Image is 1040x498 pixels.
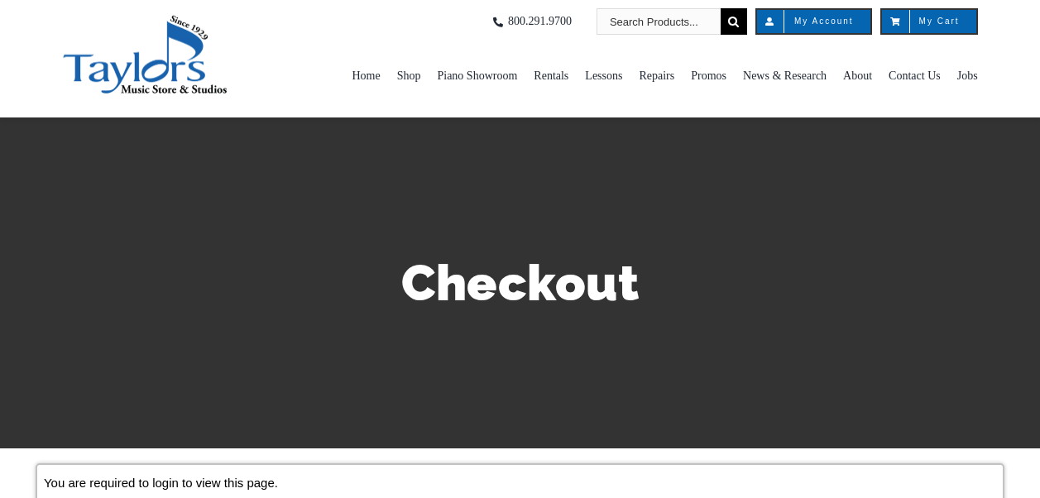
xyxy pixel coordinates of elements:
[300,35,978,117] nav: Main Menu
[437,35,517,117] a: Piano Showroom
[36,248,1004,318] h1: Checkout
[691,35,726,117] a: Promos
[899,17,960,26] span: My Cart
[488,8,572,35] a: 800.291.9700
[534,63,568,89] span: Rentals
[743,63,827,89] span: News & Research
[957,63,978,89] span: Jobs
[397,35,421,117] a: Shop
[957,35,978,117] a: Jobs
[639,35,674,117] a: Repairs
[597,8,721,35] input: Search Products...
[743,35,827,117] a: News & Research
[889,35,941,117] a: Contact Us
[721,8,747,35] input: Search
[397,63,421,89] span: Shop
[843,35,872,117] a: About
[889,63,941,89] span: Contact Us
[534,35,568,117] a: Rentals
[62,12,228,29] a: taylors-music-store-west-chester
[44,472,996,493] p: You are required to login to view this page.
[352,63,380,89] span: Home
[508,8,572,35] span: 800.291.9700
[691,63,726,89] span: Promos
[639,63,674,89] span: Repairs
[300,8,978,35] nav: Top Right
[352,35,380,117] a: Home
[880,8,978,35] a: My Cart
[437,63,517,89] span: Piano Showroom
[774,17,854,26] span: My Account
[755,8,872,35] a: My Account
[585,35,622,117] a: Lessons
[585,63,622,89] span: Lessons
[843,63,872,89] span: About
